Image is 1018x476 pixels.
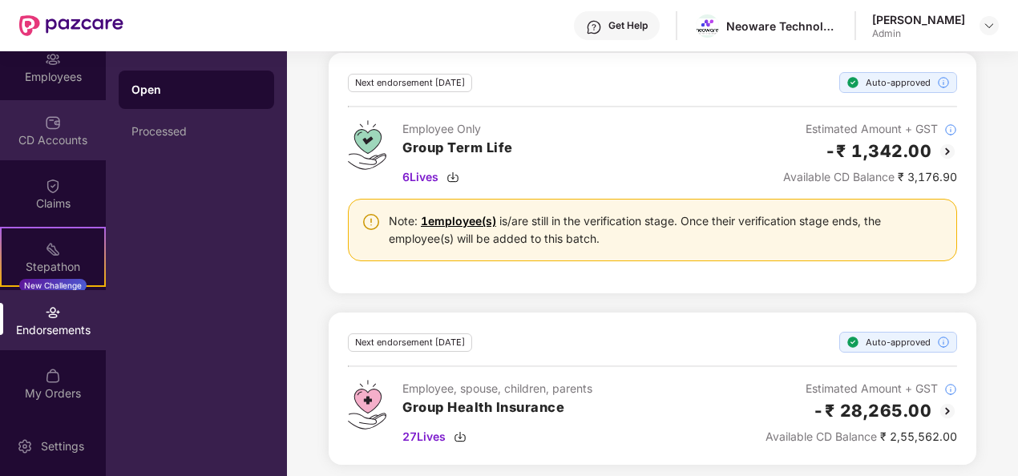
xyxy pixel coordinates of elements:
div: Settings [36,438,89,454]
div: Next endorsement [DATE] [348,333,472,352]
div: Processed [131,125,261,138]
div: Employee, spouse, children, parents [402,380,592,397]
img: svg+xml;base64,PHN2ZyBpZD0iSW5mb18tXzMyeDMyIiBkYXRhLW5hbWU9IkluZm8gLSAzMngzMiIgeG1sbnM9Imh0dHA6Ly... [937,76,950,89]
span: 27 Lives [402,428,446,446]
div: ₹ 3,176.90 [783,168,957,186]
img: svg+xml;base64,PHN2ZyBpZD0iSW5mb18tXzMyeDMyIiBkYXRhLW5hbWU9IkluZm8gLSAzMngzMiIgeG1sbnM9Imh0dHA6Ly... [944,123,957,136]
div: Auto-approved [839,332,957,353]
img: svg+xml;base64,PHN2ZyBpZD0iRW5kb3JzZW1lbnRzIiB4bWxucz0iaHR0cDovL3d3dy53My5vcmcvMjAwMC9zdmciIHdpZH... [45,305,61,321]
img: Neoware%20new%20logo-compressed-1.png [696,18,719,34]
h2: -₹ 1,342.00 [825,138,932,164]
img: svg+xml;base64,PHN2ZyBpZD0iQ0RfQWNjb3VudHMiIGRhdGEtbmFtZT0iQ0QgQWNjb3VudHMiIHhtbG5zPSJodHRwOi8vd3... [45,115,61,131]
img: svg+xml;base64,PHN2ZyB4bWxucz0iaHR0cDovL3d3dy53My5vcmcvMjAwMC9zdmciIHdpZHRoPSIyMSIgaGVpZ2h0PSIyMC... [45,241,61,257]
h3: Group Term Life [402,138,513,159]
img: svg+xml;base64,PHN2ZyBpZD0iU3RlcC1Eb25lLTE2eDE2IiB4bWxucz0iaHR0cDovL3d3dy53My5vcmcvMjAwMC9zdmciIH... [846,76,859,89]
span: Available CD Balance [766,430,877,443]
div: ₹ 2,55,562.00 [766,428,957,446]
div: Employee Only [402,120,513,138]
img: svg+xml;base64,PHN2ZyBpZD0iRG93bmxvYWQtMzJ4MzIiIHhtbG5zPSJodHRwOi8vd3d3LnczLm9yZy8yMDAwL3N2ZyIgd2... [446,171,459,184]
img: svg+xml;base64,PHN2ZyBpZD0iSW5mb18tXzMyeDMyIiBkYXRhLW5hbWU9IkluZm8gLSAzMngzMiIgeG1sbnM9Imh0dHA6Ly... [944,383,957,396]
img: svg+xml;base64,PHN2ZyBpZD0iSGVscC0zMngzMiIgeG1sbnM9Imh0dHA6Ly93d3cudzMub3JnLzIwMDAvc3ZnIiB3aWR0aD... [586,19,602,35]
div: Open [131,82,261,98]
h3: Group Health Insurance [402,397,592,418]
a: 1 employee(s) [421,214,496,228]
div: Estimated Amount + GST [783,120,957,138]
img: svg+xml;base64,PHN2ZyBpZD0iU2V0dGluZy0yMHgyMCIgeG1sbnM9Imh0dHA6Ly93d3cudzMub3JnLzIwMDAvc3ZnIiB3aW... [17,438,33,454]
img: svg+xml;base64,PHN2ZyB4bWxucz0iaHR0cDovL3d3dy53My5vcmcvMjAwMC9zdmciIHdpZHRoPSI0Ny43MTQiIGhlaWdodD... [348,120,386,170]
img: svg+xml;base64,PHN2ZyB4bWxucz0iaHR0cDovL3d3dy53My5vcmcvMjAwMC9zdmciIHdpZHRoPSI0Ny43MTQiIGhlaWdodD... [348,380,386,430]
img: svg+xml;base64,PHN2ZyBpZD0iU3RlcC1Eb25lLTE2eDE2IiB4bWxucz0iaHR0cDovL3d3dy53My5vcmcvMjAwMC9zdmciIH... [846,336,859,349]
div: Note: is/are still in the verification stage. Once their verification stage ends, the employee(s)... [389,212,943,248]
img: svg+xml;base64,PHN2ZyBpZD0iTXlfT3JkZXJzIiBkYXRhLW5hbWU9Ik15IE9yZGVycyIgeG1sbnM9Imh0dHA6Ly93d3cudz... [45,368,61,384]
div: New Challenge [19,279,87,292]
span: Available CD Balance [783,170,895,184]
h2: -₹ 28,265.00 [813,397,931,424]
img: svg+xml;base64,PHN2ZyBpZD0iRHJvcGRvd24tMzJ4MzIiIHhtbG5zPSJodHRwOi8vd3d3LnczLm9yZy8yMDAwL3N2ZyIgd2... [983,19,996,32]
img: svg+xml;base64,PHN2ZyBpZD0iV2FybmluZ18tXzI0eDI0IiBkYXRhLW5hbWU9Ildhcm5pbmcgLSAyNHgyNCIgeG1sbnM9Im... [362,212,381,232]
img: svg+xml;base64,PHN2ZyBpZD0iQmFjay0yMHgyMCIgeG1sbnM9Imh0dHA6Ly93d3cudzMub3JnLzIwMDAvc3ZnIiB3aWR0aD... [938,142,957,161]
img: svg+xml;base64,PHN2ZyBpZD0iQ2xhaW0iIHhtbG5zPSJodHRwOi8vd3d3LnczLm9yZy8yMDAwL3N2ZyIgd2lkdGg9IjIwIi... [45,178,61,194]
div: Auto-approved [839,72,957,93]
div: Estimated Amount + GST [766,380,957,397]
img: svg+xml;base64,PHN2ZyBpZD0iRW1wbG95ZWVzIiB4bWxucz0iaHR0cDovL3d3dy53My5vcmcvMjAwMC9zdmciIHdpZHRoPS... [45,51,61,67]
div: Get Help [608,19,648,32]
div: [PERSON_NAME] [872,12,965,27]
img: svg+xml;base64,PHN2ZyBpZD0iQmFjay0yMHgyMCIgeG1sbnM9Imh0dHA6Ly93d3cudzMub3JnLzIwMDAvc3ZnIiB3aWR0aD... [938,401,957,421]
div: Next endorsement [DATE] [348,74,472,92]
img: svg+xml;base64,PHN2ZyBpZD0iSW5mb18tXzMyeDMyIiBkYXRhLW5hbWU9IkluZm8gLSAzMngzMiIgeG1sbnM9Imh0dHA6Ly... [937,336,950,349]
span: 6 Lives [402,168,438,186]
img: svg+xml;base64,PHN2ZyBpZD0iRG93bmxvYWQtMzJ4MzIiIHhtbG5zPSJodHRwOi8vd3d3LnczLm9yZy8yMDAwL3N2ZyIgd2... [454,430,467,443]
div: Stepathon [2,259,104,275]
img: New Pazcare Logo [19,15,123,36]
div: Neoware Technology [726,18,838,34]
div: Admin [872,27,965,40]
